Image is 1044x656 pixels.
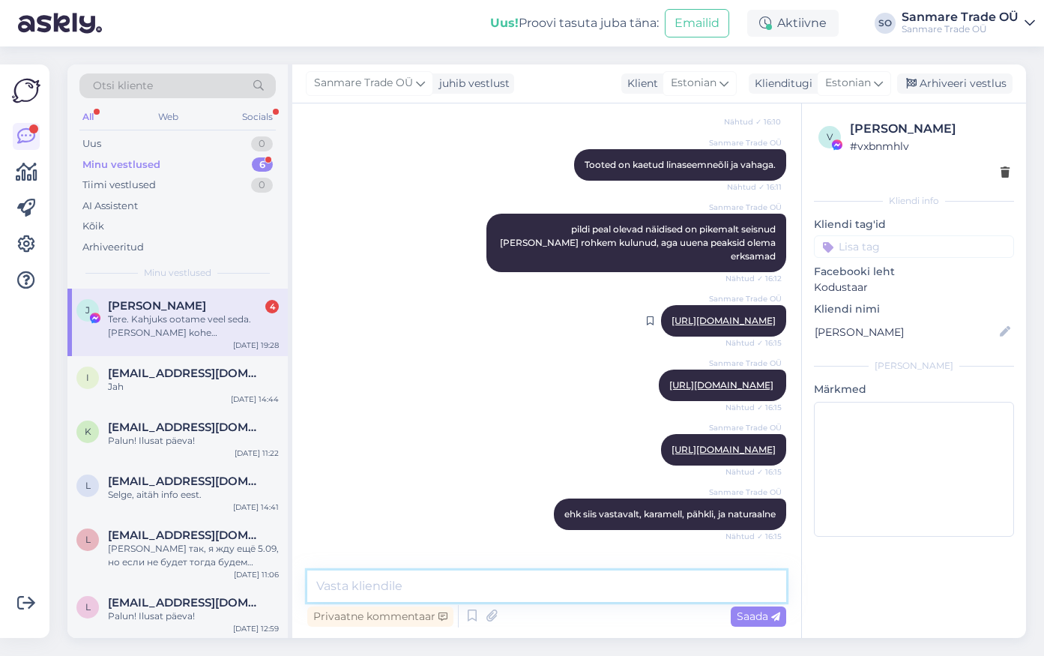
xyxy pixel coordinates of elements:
div: Sanmare Trade OÜ [902,23,1019,35]
div: Tere. Kahjuks ootame veel seda. [PERSON_NAME] kohe [PERSON_NAME] rohkem infot. [108,313,279,340]
div: Kliendi info [814,194,1014,208]
div: [DATE] 12:59 [233,623,279,634]
p: Kodustaar [814,280,1014,295]
span: l [85,480,91,491]
div: juhib vestlust [433,76,510,91]
div: [PERSON_NAME] так, я жду ещё 5.09, но если не будет тогда будем решать о возврате денег! [108,542,279,569]
span: pildi peal olevad näidised on pikemalt seisnud [PERSON_NAME] rohkem kulunud, aga uuena peaksid ol... [500,223,778,262]
div: [DATE] 14:44 [231,394,279,405]
span: Nähtud ✓ 16:15 [725,531,782,542]
span: Sanmare Trade OÜ [709,487,782,498]
span: Nähtud ✓ 16:11 [725,181,782,193]
div: Palun! Ilusat päeva! [108,434,279,448]
div: Aktiivne [747,10,839,37]
span: l [85,601,91,613]
span: Otsi kliente [93,78,153,94]
div: Privaatne kommentaar [307,607,453,627]
span: Sanmare Trade OÜ [709,293,782,304]
div: Uus [82,136,101,151]
span: lenchikshvudka@gmail.com [108,529,264,542]
div: AI Assistent [82,199,138,214]
div: 6 [252,157,273,172]
span: Nähtud ✓ 16:10 [724,116,781,127]
div: Arhiveeri vestlus [897,73,1013,94]
input: Lisa tag [814,235,1014,258]
p: Märkmed [814,382,1014,397]
span: l [85,534,91,545]
div: Palun! Ilusat päeva! [108,610,279,623]
div: [DATE] 19:28 [233,340,279,351]
span: ehk siis vastavalt, karamell, pähkli, ja naturaalne [564,508,776,520]
div: SO [875,13,896,34]
div: Tiimi vestlused [82,178,156,193]
span: Minu vestlused [144,266,211,280]
div: [DATE] 14:41 [233,502,279,513]
a: [URL][DOMAIN_NAME] [672,315,776,326]
span: Sanmare Trade OÜ [314,75,413,91]
div: Klient [621,76,658,91]
span: J [85,304,90,316]
img: Askly Logo [12,76,40,105]
div: Minu vestlused [82,157,160,172]
div: Klienditugi [749,76,812,91]
div: Kõik [82,219,104,234]
div: Web [155,107,181,127]
div: Proovi tasuta juba täna: [490,14,659,32]
span: Sanmare Trade OÜ [709,137,782,148]
div: [DATE] 11:06 [234,569,279,580]
span: Estonian [825,75,871,91]
span: Sanmare Trade OÜ [709,202,782,213]
span: Jekaterina Dubinina [108,299,206,313]
div: Arhiveeritud [82,240,144,255]
div: All [79,107,97,127]
span: Saada [737,610,780,623]
span: i [86,372,89,383]
span: Tooted on kaetud linaseemneõli ja vahaga. [585,159,776,170]
div: [DATE] 11:22 [235,448,279,459]
div: Jah [108,380,279,394]
div: [PERSON_NAME] [814,359,1014,373]
p: Facebooki leht [814,264,1014,280]
a: Sanmare Trade OÜSanmare Trade OÜ [902,11,1035,35]
span: Nähtud ✓ 16:15 [725,402,782,413]
div: Socials [239,107,276,127]
span: v [827,131,833,142]
a: [URL][DOMAIN_NAME] [672,444,776,455]
span: Nähtud ✓ 16:15 [725,466,782,478]
p: Kliendi tag'id [814,217,1014,232]
span: Estonian [671,75,716,91]
span: Nähtud ✓ 16:12 [725,273,782,284]
span: labioliver@outlook.com [108,596,264,610]
input: Lisa nimi [815,324,997,340]
span: k [85,426,91,437]
p: Kliendi nimi [814,301,1014,317]
span: ilyasw516@gmail.com [108,367,264,380]
div: Selge, aitäh info eest. [108,488,279,502]
span: Nähtud ✓ 16:15 [725,337,782,349]
div: 0 [251,136,273,151]
span: ktambets@gmaul.com [108,421,264,434]
div: Sanmare Trade OÜ [902,11,1019,23]
b: Uus! [490,16,519,30]
button: Emailid [665,9,729,37]
span: Sanmare Trade OÜ [709,422,782,433]
div: [PERSON_NAME] [850,120,1010,138]
div: 0 [251,178,273,193]
div: # vxbnmhlv [850,138,1010,154]
a: [URL][DOMAIN_NAME] [669,379,773,391]
span: labioliver@outlook.com [108,475,264,488]
span: Sanmare Trade OÜ [709,358,782,369]
div: 4 [265,300,279,313]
